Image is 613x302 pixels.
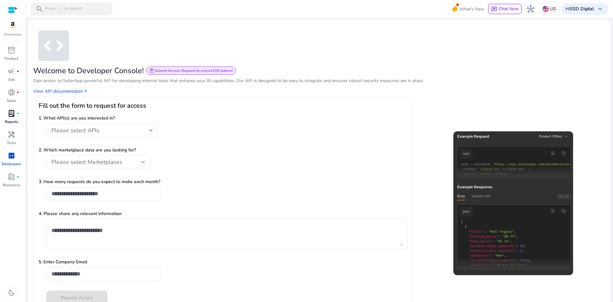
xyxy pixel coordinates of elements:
img: amazon.svg [4,20,21,30]
span: campaign [8,67,15,75]
span: book_4 [8,173,15,181]
button: hub [524,3,537,15]
span: fiber_manual_record [17,175,19,178]
span: hub [527,5,534,13]
span: Submit Access Request to unlock [155,68,233,73]
span: search [36,5,43,13]
span: Please select Marketplaces [51,158,122,166]
span: fiber_manual_record [17,91,19,94]
span: featured_seasonal_and_gifts [149,68,154,73]
p: 4. Please share any relevant information [39,210,408,217]
p: 1. What API(s) are you interested in? [39,115,408,121]
span: What's New [459,4,484,15]
p: Hi [565,7,594,11]
p: Tools [7,140,16,146]
span: dark_mode [8,289,15,297]
p: 2. Which marketplace data are you looking for? [39,147,408,153]
p: Ads [8,77,15,82]
a: View API documentationarrow_outward [33,88,88,95]
span: chat [491,6,497,12]
span: donut_small [8,89,15,96]
span: inventory_2 [8,46,15,54]
span: fiber_manual_record [17,112,19,115]
p: Product [4,56,18,61]
p: Gain access to SellerApp powerful API for developing internal tools that enhance your BI capabili... [33,78,605,84]
span: keyboard_arrow_down [596,5,604,13]
p: 3. How many requests do you expect to make each month? [39,178,408,185]
p: Press to search [45,5,82,12]
span: Please select APIs [51,127,100,134]
h2: Welcome to Developer Console! [33,66,144,75]
span: handyman [8,131,15,138]
p: Sales [7,98,16,104]
button: chatChat Now [488,4,522,14]
p: 5. Enter Company Email [39,259,408,265]
p: Marketplace [4,32,22,37]
p: Developers [2,161,21,167]
span: code_blocks [33,25,74,66]
b: 100 tokens! [213,68,233,73]
p: US [550,3,556,14]
span: fiber_manual_record [17,70,19,73]
span: lab_profile [8,110,15,117]
h3: Fill out the form to request for access [39,102,408,110]
span: arrow_outward [83,89,88,94]
span: / [57,5,63,12]
p: Resources [3,182,20,188]
b: SSD Digital [570,6,594,12]
span: code_blocks [8,152,15,159]
span: Chat Now [499,6,519,12]
img: us.svg [542,6,549,12]
p: Reports [5,119,18,125]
